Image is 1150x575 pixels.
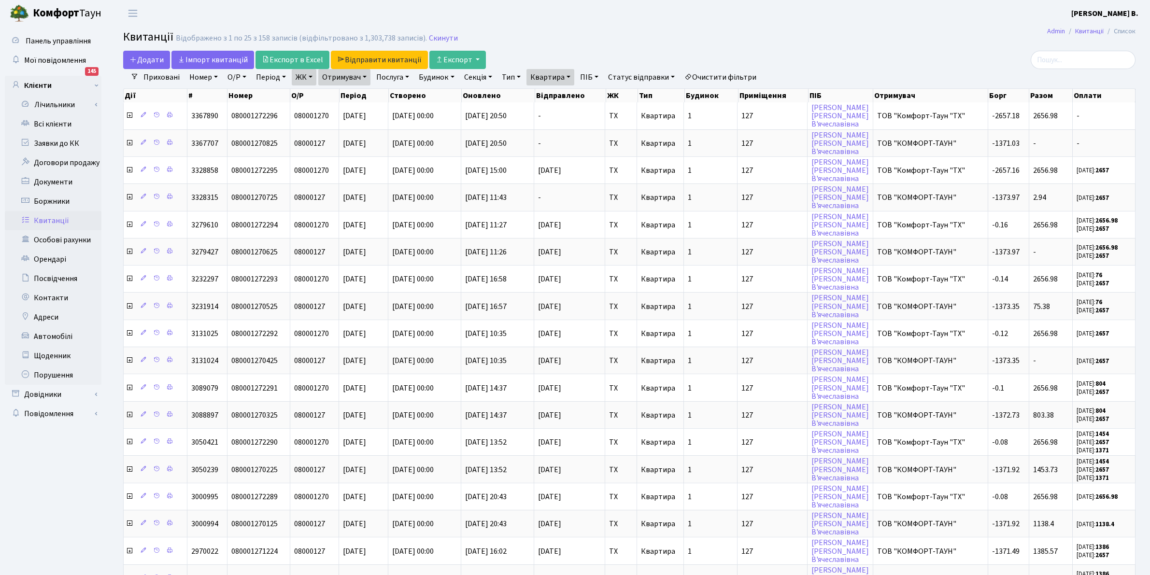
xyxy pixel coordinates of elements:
img: logo.png [10,4,29,23]
th: ЖК [606,89,638,102]
span: [DATE] 00:00 [392,274,434,284]
a: [PERSON_NAME][PERSON_NAME]В'ячеславівна [811,510,869,537]
a: Приховані [140,69,184,85]
span: 080001270725 [231,192,278,203]
span: 2656.98 [1033,220,1058,230]
a: Номер [185,69,222,85]
a: Документи [5,172,101,192]
b: 2657 [1095,166,1109,175]
span: -0.16 [992,220,1008,230]
b: 804 [1095,379,1106,388]
small: [DATE]: [1077,379,1106,388]
a: Відправити квитанції [331,51,428,69]
b: Комфорт [33,5,79,21]
span: 2656.98 [1033,111,1058,121]
span: Мої повідомлення [24,55,86,66]
span: [DATE] [538,248,601,256]
span: [DATE] [538,357,601,365]
span: ТОВ "КОМФОРТ-ТАУН" [877,303,984,310]
span: Квартира [641,383,675,393]
th: Борг [988,89,1029,102]
span: Квартира [641,274,675,284]
th: Оплати [1073,89,1136,102]
span: 1 [688,138,692,149]
span: [DATE] [343,247,366,257]
small: [DATE]: [1077,271,1102,280]
span: -0.14 [992,274,1008,284]
span: [DATE] [538,275,601,283]
a: Автомобілі [5,327,101,346]
b: 1454 [1095,430,1109,438]
span: ТХ [609,194,633,201]
span: ТОВ "Комфорт-Таун "ТХ" [877,384,984,392]
th: Будинок [685,89,738,102]
span: 1 [688,274,692,284]
div: Відображено з 1 по 25 з 158 записів (відфільтровано з 1,303,738 записів). [176,34,427,43]
span: 127 [741,384,803,392]
a: Додати [123,51,170,69]
span: ТХ [609,411,633,419]
span: 080001270525 [231,301,278,312]
th: Створено [389,89,462,102]
span: 080001272294 [231,220,278,230]
span: 1 [688,220,692,230]
span: ТХ [609,140,633,147]
span: Квартира [641,410,675,421]
a: Квитанції [5,211,101,230]
span: 127 [741,303,803,310]
span: 080001270 [294,165,329,176]
span: Квартира [641,111,675,121]
span: ТХ [609,275,633,283]
span: 080001270 [294,328,329,339]
span: Квартира [641,247,675,257]
a: [PERSON_NAME][PERSON_NAME]В'ячеславівна [811,211,869,238]
span: - [1077,140,1131,147]
th: Відправлено [535,89,606,102]
span: 127 [741,248,803,256]
span: -1373.97 [992,192,1020,203]
span: Квартира [641,328,675,339]
a: Період [252,69,290,85]
span: [DATE] [343,138,366,149]
span: Панель управління [26,36,91,46]
span: [DATE] [343,437,366,448]
a: Квартира [526,69,574,85]
span: ТОВ "КОМФОРТ-ТАУН" [877,357,984,365]
span: [DATE] [538,221,601,229]
span: [DATE] 10:35 [465,355,507,366]
span: [DATE] [343,165,366,176]
span: ТОВ "Комфорт-Таун "ТХ" [877,167,984,174]
a: Порушення [5,365,101,385]
th: О/Р [290,89,340,102]
b: 2656.98 [1095,243,1118,252]
a: Мої повідомлення145 [5,51,101,70]
span: ТОВ "КОМФОРТ-ТАУН" [877,140,984,147]
span: Таун [33,5,101,22]
small: [DATE]: [1077,279,1109,288]
span: -2657.18 [992,111,1020,121]
span: ТХ [609,167,633,174]
a: [PERSON_NAME][PERSON_NAME]В'ячеславівна [811,538,869,565]
a: [PERSON_NAME][PERSON_NAME]В'ячеславівна [811,157,869,184]
span: ТХ [609,221,633,229]
span: 3279427 [191,247,218,257]
span: -1373.35 [992,355,1020,366]
span: [DATE] [343,220,366,230]
small: [DATE]: [1077,224,1109,233]
span: [DATE] [538,303,601,310]
span: [DATE] 16:57 [465,301,507,312]
th: Тип [638,89,685,102]
span: 3131025 [191,328,218,339]
small: [DATE]: [1077,415,1109,423]
b: 76 [1095,271,1102,280]
small: [DATE]: [1077,216,1118,225]
a: Iмпорт квитанцій [171,51,254,69]
span: [DATE] [343,301,366,312]
span: [DATE] 00:00 [392,247,434,257]
a: [PERSON_NAME][PERSON_NAME]В'ячеславівна [811,102,869,129]
span: 2656.98 [1033,165,1058,176]
a: Клієнти [5,76,101,95]
b: 2657 [1095,252,1109,260]
span: 1 [688,328,692,339]
button: Переключити навігацію [121,5,145,21]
